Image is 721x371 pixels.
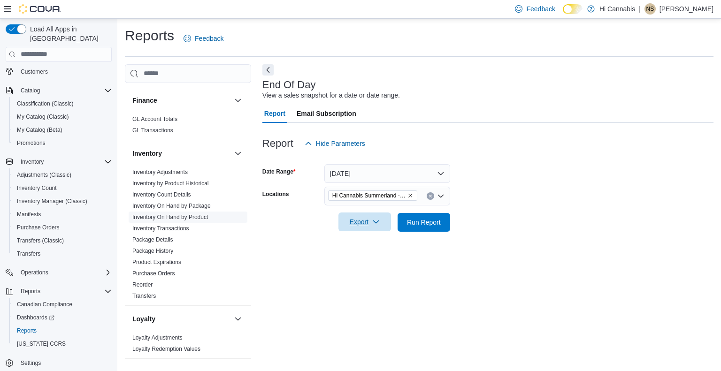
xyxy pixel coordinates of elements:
[13,325,40,336] a: Reports
[17,66,112,77] span: Customers
[13,111,73,122] a: My Catalog (Classic)
[17,66,52,77] a: Customers
[264,104,285,123] span: Report
[17,250,40,257] span: Transfers
[398,213,450,232] button: Run Report
[599,3,635,15] p: Hi Cannabis
[2,84,115,97] button: Catalog
[232,313,244,325] button: Loyalty
[132,292,156,300] span: Transfers
[262,91,400,100] div: View a sales snapshot for a date or date range.
[19,4,61,14] img: Cova
[132,127,173,134] a: GL Transactions
[132,281,153,288] span: Reorder
[13,248,112,259] span: Transfers
[125,114,251,140] div: Finance
[17,301,72,308] span: Canadian Compliance
[232,95,244,106] button: Finance
[132,270,175,277] a: Purchase Orders
[132,149,162,158] h3: Inventory
[17,286,112,297] span: Reports
[13,209,112,220] span: Manifests
[316,139,365,148] span: Hide Parameters
[13,325,112,336] span: Reports
[9,182,115,195] button: Inventory Count
[646,3,654,15] span: NS
[17,156,112,167] span: Inventory
[125,332,251,358] div: Loyalty
[132,191,191,198] a: Inventory Count Details
[132,346,200,352] a: Loyalty Redemption Values
[262,168,296,175] label: Date Range
[9,311,115,324] a: Dashboards
[13,137,49,149] a: Promotions
[437,192,445,200] button: Open list of options
[132,115,177,123] span: GL Account Totals
[17,267,52,278] button: Operations
[9,208,115,221] button: Manifests
[21,158,44,166] span: Inventory
[17,126,62,134] span: My Catalog (Beta)
[132,314,155,324] h3: Loyalty
[132,236,173,243] a: Package Details
[2,356,115,370] button: Settings
[13,299,112,310] span: Canadian Compliance
[13,312,58,323] a: Dashboards
[13,209,45,220] a: Manifests
[132,247,173,255] span: Package History
[13,124,112,136] span: My Catalog (Beta)
[132,314,230,324] button: Loyalty
[17,211,41,218] span: Manifests
[132,214,208,220] a: Inventory On Hand by Product
[17,171,71,179] span: Adjustments (Classic)
[132,334,183,341] span: Loyalty Adjustments
[344,212,385,231] span: Export
[132,180,209,187] a: Inventory by Product Historical
[301,134,369,153] button: Hide Parameters
[21,269,48,276] span: Operations
[9,110,115,123] button: My Catalog (Classic)
[2,285,115,298] button: Reports
[262,79,316,91] h3: End Of Day
[13,222,112,233] span: Purchase Orders
[13,137,112,149] span: Promotions
[125,26,174,45] h1: Reports
[9,247,115,260] button: Transfers
[13,338,69,349] a: [US_STATE] CCRS
[407,218,441,227] span: Run Report
[13,248,44,259] a: Transfers
[17,156,47,167] button: Inventory
[26,24,112,43] span: Load All Apps in [GEOGRAPHIC_DATA]
[132,169,188,175] a: Inventory Adjustments
[13,235,112,246] span: Transfers (Classic)
[13,235,68,246] a: Transfers (Classic)
[262,138,293,149] h3: Report
[639,3,641,15] p: |
[13,299,76,310] a: Canadian Compliance
[9,324,115,337] button: Reports
[132,96,230,105] button: Finance
[132,236,173,243] span: Package Details
[9,136,115,150] button: Promotions
[17,197,87,205] span: Inventory Manager (Classic)
[13,196,91,207] a: Inventory Manager (Classic)
[132,225,189,232] a: Inventory Transactions
[17,327,37,334] span: Reports
[21,288,40,295] span: Reports
[13,182,112,194] span: Inventory Count
[132,203,211,209] a: Inventory On Hand by Package
[17,340,66,348] span: [US_STATE] CCRS
[262,64,274,76] button: Next
[427,192,434,200] button: Clear input
[17,85,44,96] button: Catalog
[9,97,115,110] button: Classification (Classic)
[17,100,74,107] span: Classification (Classic)
[17,85,112,96] span: Catalog
[297,104,356,123] span: Email Subscription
